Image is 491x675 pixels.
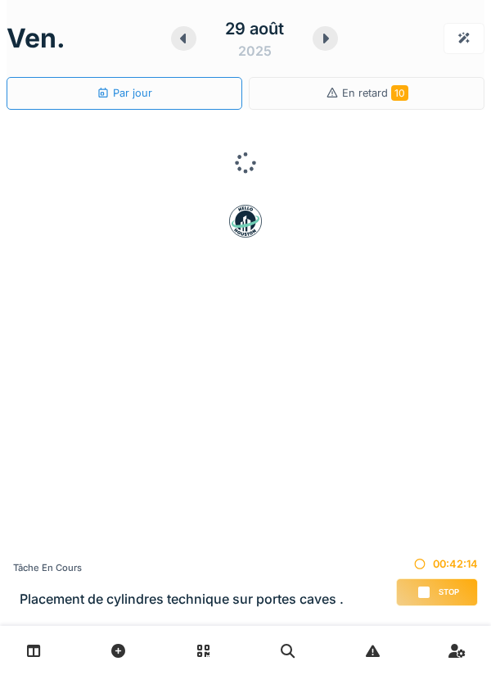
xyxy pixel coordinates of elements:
[225,16,284,41] div: 29 août
[13,561,344,575] div: Tâche en cours
[97,85,152,101] div: Par jour
[391,85,408,101] span: 10
[20,591,344,607] h3: Placement de cylindres technique sur portes caves .
[396,556,478,572] div: 00:42:14
[439,587,459,598] span: Stop
[229,205,262,238] img: badge-BVDL4wpA.svg
[342,87,408,99] span: En retard
[7,23,65,54] h1: ven.
[238,41,272,61] div: 2025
